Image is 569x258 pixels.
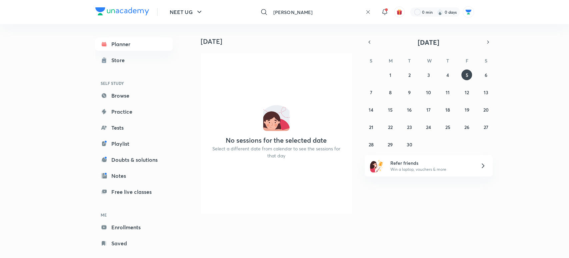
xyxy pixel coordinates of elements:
[485,57,487,64] abbr: Saturday
[95,7,149,15] img: Company Logo
[95,153,173,166] a: Doubts & solutions
[423,70,434,80] button: September 3, 2025
[481,104,491,115] button: September 20, 2025
[446,57,449,64] abbr: Thursday
[374,37,483,47] button: [DATE]
[446,72,449,78] abbr: September 4, 2025
[95,221,173,234] a: Enrollments
[461,104,472,115] button: September 19, 2025
[95,137,173,150] a: Playlist
[388,124,393,130] abbr: September 22, 2025
[426,89,431,96] abbr: September 10, 2025
[370,57,372,64] abbr: Sunday
[407,124,412,130] abbr: September 23, 2025
[226,136,327,144] h4: No sessions for the selected date
[385,122,396,132] button: September 22, 2025
[95,37,173,51] a: Planner
[485,72,487,78] abbr: September 6, 2025
[481,70,491,80] button: September 6, 2025
[465,72,468,78] abbr: September 5, 2025
[385,87,396,98] button: September 8, 2025
[484,124,488,130] abbr: September 27, 2025
[407,141,412,148] abbr: September 30, 2025
[445,124,450,130] abbr: September 25, 2025
[366,104,376,115] button: September 14, 2025
[388,107,393,113] abbr: September 15, 2025
[366,87,376,98] button: September 7, 2025
[464,124,469,130] abbr: September 26, 2025
[389,72,391,78] abbr: September 1, 2025
[95,169,173,182] a: Notes
[95,105,173,118] a: Practice
[408,57,411,64] abbr: Tuesday
[445,107,450,113] abbr: September 18, 2025
[461,70,472,80] button: September 5, 2025
[95,121,173,134] a: Tests
[484,89,488,96] abbr: September 13, 2025
[394,7,405,17] button: avatar
[370,89,372,96] abbr: September 7, 2025
[426,124,431,130] abbr: September 24, 2025
[201,37,357,45] h4: [DATE]
[423,87,434,98] button: September 10, 2025
[366,122,376,132] button: September 21, 2025
[396,9,402,15] img: avatar
[385,139,396,150] button: September 29, 2025
[404,122,415,132] button: September 23, 2025
[389,57,393,64] abbr: Monday
[95,78,173,89] h6: SELF STUDY
[442,87,453,98] button: September 11, 2025
[263,104,290,131] img: No events
[437,9,443,15] img: streak
[423,122,434,132] button: September 24, 2025
[111,56,129,64] div: Store
[404,87,415,98] button: September 9, 2025
[209,145,344,159] p: Select a different date from calendar to see the sessions for that day
[95,237,173,250] a: Saved
[427,57,431,64] abbr: Wednesday
[481,87,491,98] button: September 13, 2025
[95,209,173,221] h6: ME
[446,89,450,96] abbr: September 11, 2025
[481,122,491,132] button: September 27, 2025
[418,38,439,47] span: [DATE]
[483,107,489,113] abbr: September 20, 2025
[95,7,149,17] a: Company Logo
[388,141,393,148] abbr: September 29, 2025
[389,89,392,96] abbr: September 8, 2025
[404,70,415,80] button: September 2, 2025
[407,107,412,113] abbr: September 16, 2025
[95,53,173,67] a: Store
[369,141,374,148] abbr: September 28, 2025
[442,104,453,115] button: September 18, 2025
[463,6,474,18] img: Abhishek Singh
[369,107,373,113] abbr: September 14, 2025
[95,89,173,102] a: Browse
[408,89,411,96] abbr: September 9, 2025
[390,166,472,172] p: Win a laptop, vouchers & more
[95,185,173,199] a: Free live classes
[464,107,469,113] abbr: September 19, 2025
[408,72,411,78] abbr: September 2, 2025
[461,122,472,132] button: September 26, 2025
[385,104,396,115] button: September 15, 2025
[423,104,434,115] button: September 17, 2025
[404,104,415,115] button: September 16, 2025
[370,159,383,172] img: referral
[426,107,431,113] abbr: September 17, 2025
[465,89,469,96] abbr: September 12, 2025
[442,70,453,80] button: September 4, 2025
[427,72,430,78] abbr: September 3, 2025
[366,139,376,150] button: September 28, 2025
[390,159,472,166] h6: Refer friends
[404,139,415,150] button: September 30, 2025
[385,70,396,80] button: September 1, 2025
[461,87,472,98] button: September 12, 2025
[442,122,453,132] button: September 25, 2025
[369,124,373,130] abbr: September 21, 2025
[166,5,207,19] button: NEET UG
[465,57,468,64] abbr: Friday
